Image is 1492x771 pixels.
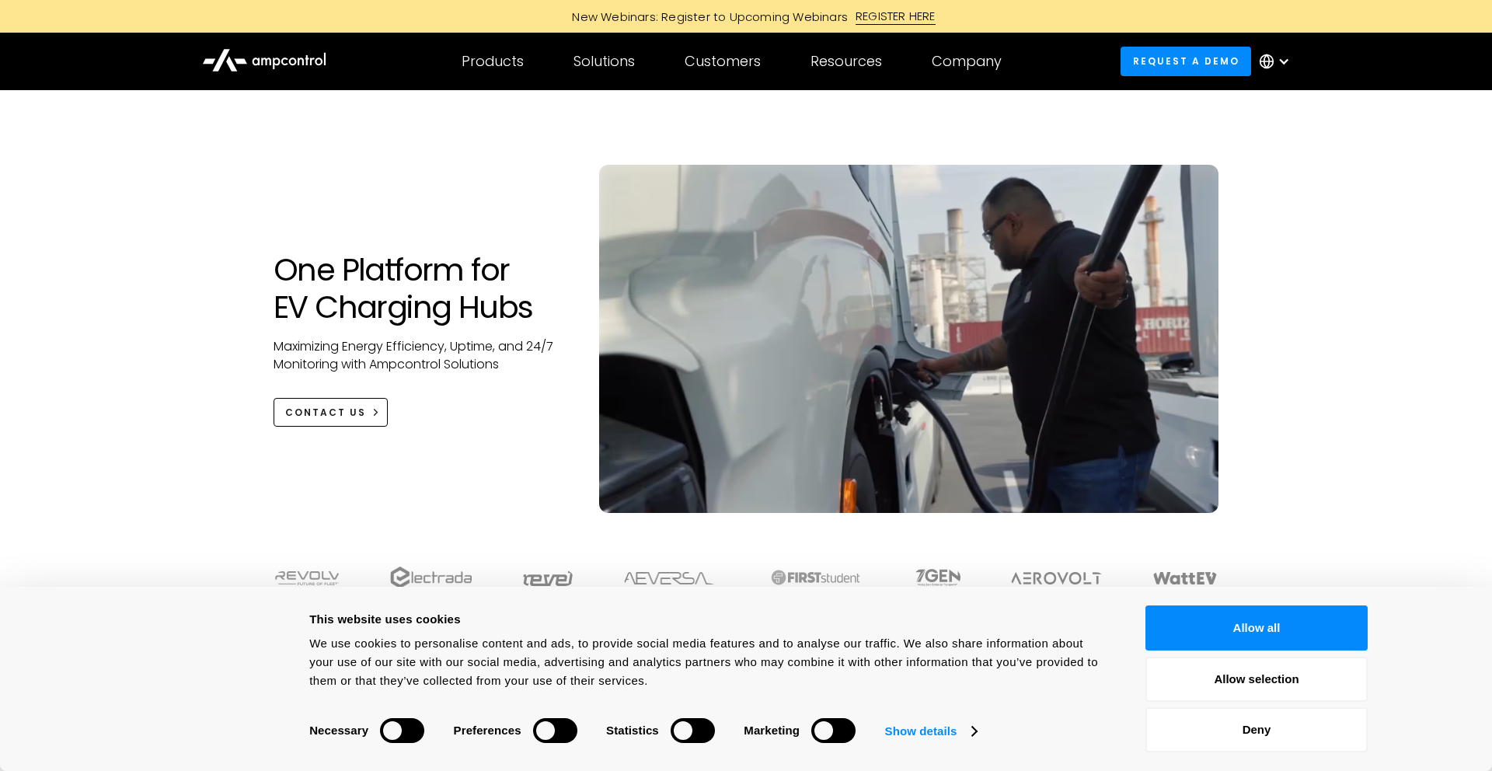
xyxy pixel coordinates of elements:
[1121,47,1251,75] a: Request a demo
[744,724,800,737] strong: Marketing
[573,53,635,70] div: Solutions
[1010,572,1103,584] img: Aerovolt Logo
[685,53,761,70] div: Customers
[932,53,1002,70] div: Company
[556,9,856,25] div: New Webinars: Register to Upcoming Webinars
[309,634,1110,690] div: We use cookies to personalise content and ads, to provide social media features and to analyse ou...
[1145,657,1368,702] button: Allow selection
[462,53,524,70] div: Products
[606,724,659,737] strong: Statistics
[810,53,882,70] div: Resources
[1145,605,1368,651] button: Allow all
[1152,572,1218,584] img: WattEV logo
[396,8,1096,25] a: New Webinars: Register to Upcoming WebinarsREGISTER HERE
[274,398,388,427] a: CONTACT US
[309,724,368,737] strong: Necessary
[856,8,936,25] div: REGISTER HERE
[1145,707,1368,752] button: Deny
[885,720,977,743] a: Show details
[390,567,472,588] img: electrada logo
[285,406,366,420] div: CONTACT US
[454,724,521,737] strong: Preferences
[274,251,568,326] h1: One Platform for EV Charging Hubs
[274,338,568,373] p: Maximizing Energy Efficiency, Uptime, and 24/7 Monitoring with Ampcontrol Solutions
[309,610,1110,629] div: This website uses cookies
